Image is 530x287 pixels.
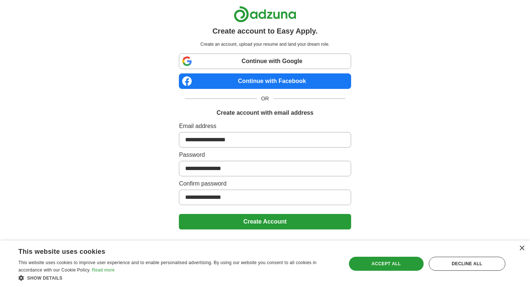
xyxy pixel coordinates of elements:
[27,276,63,281] span: Show details
[18,245,318,256] div: This website uses cookies
[212,25,318,37] h1: Create account to Easy Apply.
[180,41,349,48] p: Create an account, upload your resume and land your dream role.
[179,214,351,229] button: Create Account
[179,122,351,131] label: Email address
[179,179,351,188] label: Confirm password
[216,108,313,117] h1: Create account with email address
[179,53,351,69] a: Continue with Google
[179,73,351,89] a: Continue with Facebook
[519,246,524,251] div: Close
[349,257,424,271] div: Accept all
[257,95,273,103] span: OR
[234,6,296,23] img: Adzuna logo
[18,260,317,273] span: This website uses cookies to improve user experience and to enable personalised advertising. By u...
[179,151,351,159] label: Password
[92,267,115,273] a: Read more, opens a new window
[18,274,337,281] div: Show details
[429,257,505,271] div: Decline all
